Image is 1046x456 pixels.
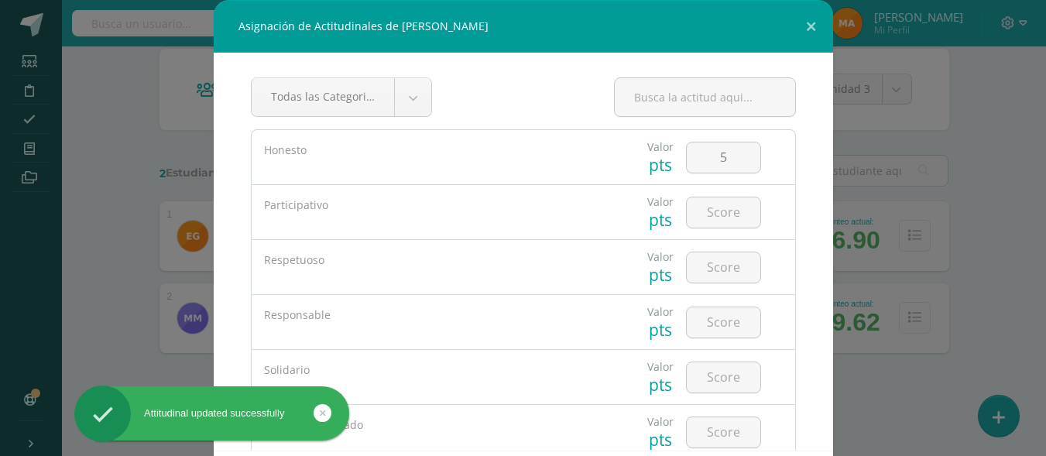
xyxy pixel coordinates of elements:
[647,374,674,396] div: pts
[687,417,760,447] input: Score
[264,417,602,433] div: Limpio y Ordenado
[264,197,602,213] div: Participativo
[74,406,349,420] div: Attitudinal updated successfully
[647,209,674,231] div: pts
[264,362,602,378] div: Solidario
[264,252,602,268] div: Respetuoso
[687,197,760,228] input: Score
[687,362,760,393] input: Score
[687,252,760,283] input: Score
[615,78,795,116] input: Busca la actitud aqui...
[647,319,674,341] div: pts
[264,307,602,323] div: Responsable
[647,429,674,451] div: pts
[647,249,674,264] div: Valor
[271,78,376,115] span: Todas las Categorias
[264,142,602,158] div: Honesto
[687,142,760,173] input: Score
[687,307,760,338] input: Score
[647,264,674,286] div: pts
[647,194,674,209] div: Valor
[647,359,674,374] div: Valor
[647,414,674,429] div: Valor
[647,139,674,154] div: Valor
[647,304,674,319] div: Valor
[252,78,432,116] a: Todas las Categorias
[647,154,674,176] div: pts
